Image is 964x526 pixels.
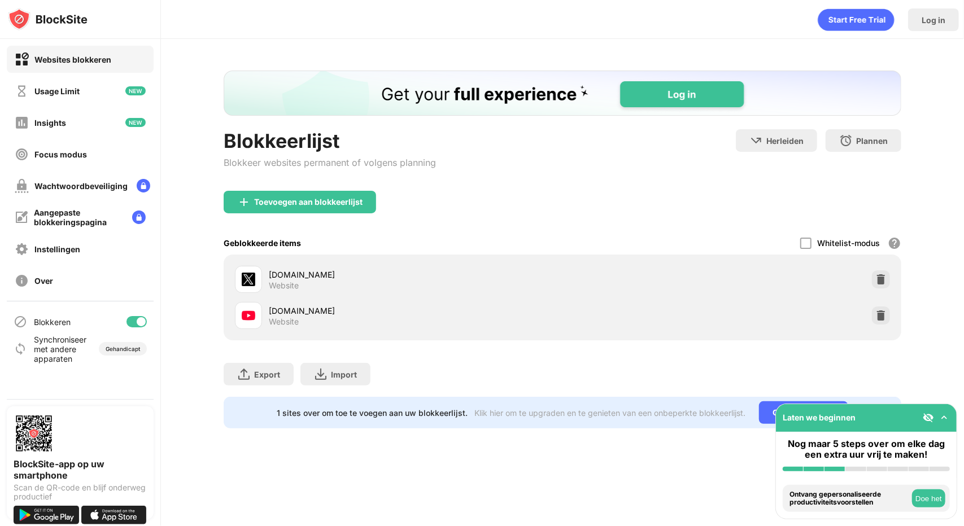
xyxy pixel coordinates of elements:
[125,86,146,95] img: new-icon.svg
[783,439,950,460] div: Nog maar 5 steps over om elke dag een extra uur vrij te maken!
[14,483,147,501] div: Scan de QR-code en blijf onderweg productief
[34,276,53,286] div: Over
[132,211,146,224] img: lock-menu.svg
[34,118,66,128] div: Insights
[34,150,87,159] div: Focus modus
[15,179,29,193] img: password-protection-off.svg
[224,71,901,116] iframe: Banner
[15,274,29,288] img: about-off.svg
[939,412,950,423] img: omni-setup-toggle.svg
[125,118,146,127] img: new-icon.svg
[34,181,128,191] div: Wachtwoordbeveiliging
[912,489,945,507] button: Doe het
[269,280,299,291] div: Website
[15,52,29,67] img: block-on.svg
[137,179,150,192] img: lock-menu.svg
[254,370,280,379] div: Export
[923,412,934,423] img: eye-not-visible.svg
[15,116,29,130] img: insights-off.svg
[224,157,436,168] div: Blokkeer websites permanent of volgens planning
[269,305,562,317] div: [DOMAIN_NAME]
[331,370,357,379] div: Import
[14,342,27,356] img: sync-icon.svg
[783,413,856,422] div: Laten we beginnen
[14,506,79,524] img: get-it-on-google-play.svg
[817,238,880,248] div: Whitelist-modus
[34,55,111,64] div: Websites blokkeren
[34,86,80,96] div: Usage Limit
[242,273,255,286] img: favicons
[15,211,28,224] img: customize-block-page-off.svg
[766,136,804,146] div: Herleiden
[34,208,123,227] div: Aangepaste blokkeringspagina
[106,345,140,352] div: Gehandicapt
[224,129,436,152] div: Blokkeerlijst
[15,84,29,98] img: time-usage-off.svg
[242,309,255,322] img: favicons
[81,506,147,524] img: download-on-the-app-store.svg
[34,244,80,254] div: Instellingen
[14,413,54,454] img: options-page-qr-code.png
[14,315,27,328] img: blocking-icon.svg
[269,269,562,280] div: [DOMAIN_NAME]
[789,490,909,507] div: Ontvang gepersonaliseerde productiviteitsvoorstellen
[15,147,29,161] img: focus-off.svg
[856,136,888,146] div: Plannen
[15,242,29,256] img: settings-off.svg
[269,317,299,327] div: Website
[277,408,468,418] div: 1 sites over om toe te voegen aan uw blokkeerlijst.
[34,317,71,327] div: Blokkeren
[759,401,848,424] div: GA ONBEPERKT
[474,408,745,418] div: Klik hier om te upgraden en te genieten van een onbeperkte blokkeerlijst.
[8,8,88,30] img: logo-blocksite.svg
[254,198,363,207] div: Toevoegen aan blokkeerlijst
[34,335,92,363] div: Synchroniseer met andere apparaten
[224,238,301,248] div: Geblokkeerde items
[14,458,147,481] div: BlockSite-app op uw smartphone
[922,15,945,25] div: Log in
[818,8,895,31] div: animation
